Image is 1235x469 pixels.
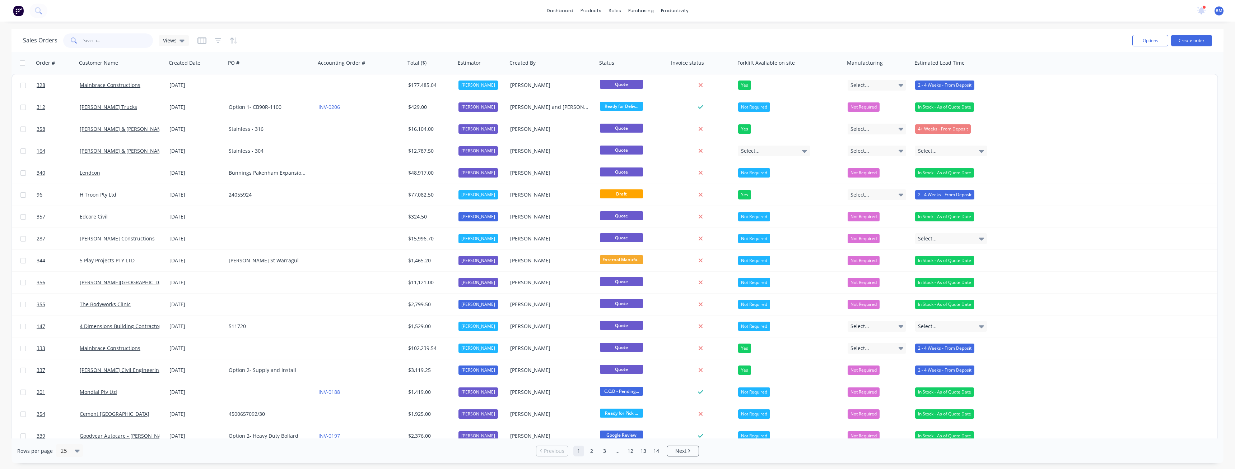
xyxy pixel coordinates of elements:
[83,33,153,48] input: Search...
[229,147,308,155] div: Stainless - 304
[37,74,80,96] a: 328
[80,323,163,330] a: 4 Dimensions Building Contractors
[738,300,770,309] div: Not Required
[738,102,770,112] div: Not Required
[741,147,760,155] span: Select...
[915,278,974,287] div: In Stock - As of Quote Date
[738,190,751,199] div: Yes
[600,431,643,440] span: Google Review
[915,300,974,309] div: In Stock - As of Quote Date
[408,235,451,242] div: $15,996.70
[408,191,451,198] div: $77,082.50
[458,146,498,156] div: [PERSON_NAME]
[458,344,498,353] div: [PERSON_NAME]
[848,409,880,419] button: Not Required
[318,388,340,395] a: INV-0188
[657,5,692,16] div: productivity
[37,403,80,425] a: 354
[536,447,568,455] a: Previous page
[80,279,278,286] a: [PERSON_NAME][GEOGRAPHIC_DATA][DEMOGRAPHIC_DATA] - [GEOGRAPHIC_DATA]
[37,96,80,118] a: 312
[37,359,80,381] a: 337
[915,190,974,199] div: 2 - 4 Weeks - From Deposit
[848,212,880,221] button: Not Required
[80,432,171,439] a: Goodyear Autocare - [PERSON_NAME]
[850,279,877,286] span: Not Required
[600,277,643,286] span: Quote
[600,189,643,198] span: Draft
[738,168,770,178] div: Not Required
[408,410,451,418] div: $1,925.00
[850,147,869,155] span: Select...
[600,299,643,308] span: Quote
[638,446,649,456] a: Page 13
[37,294,80,315] a: 355
[458,278,498,287] div: [PERSON_NAME]
[847,59,883,66] div: Manufacturing
[37,250,80,271] a: 344
[169,345,223,352] div: [DATE]
[510,323,590,330] div: [PERSON_NAME]
[169,104,223,111] div: [DATE]
[80,388,117,395] a: Mondial Pty Ltd
[80,125,167,132] a: [PERSON_NAME] & [PERSON_NAME]
[918,323,937,330] span: Select...
[533,446,702,456] ul: Pagination
[169,213,223,220] div: [DATE]
[23,37,57,44] h1: Sales Orders
[80,301,131,308] a: The Bodyworks Clinic
[37,235,45,242] span: 287
[850,367,877,374] span: Not Required
[586,446,597,456] a: Page 2
[850,191,869,198] span: Select...
[458,365,498,375] div: [PERSON_NAME]
[667,447,699,455] a: Next page
[600,387,643,396] span: C.O.D - Pending...
[458,124,498,134] div: [PERSON_NAME]
[37,147,45,155] span: 164
[318,104,340,110] a: INV-0206
[600,233,643,242] span: Quote
[458,431,498,441] div: [PERSON_NAME]
[671,59,704,66] div: Invoice status
[229,257,308,264] div: [PERSON_NAME] St Warragul
[600,365,643,374] span: Quote
[738,124,751,134] div: Yes
[1171,35,1212,46] button: Create order
[169,191,223,198] div: [DATE]
[229,104,308,111] div: Option 1- CB90R-1100
[80,213,108,220] a: Edcore Civil
[738,256,770,265] div: Not Required
[37,337,80,359] a: 333
[510,147,590,155] div: [PERSON_NAME]
[80,82,140,88] a: Mainbrace Constructions
[850,213,877,220] span: Not Required
[228,59,239,66] div: PO #
[37,272,80,293] a: 356
[915,256,974,265] div: In Stock - As of Quote Date
[80,345,140,351] a: Mainbrace Constructions
[544,447,564,455] span: Previous
[600,124,643,133] span: Quote
[408,279,451,286] div: $11,121.00
[458,190,498,199] div: [PERSON_NAME]
[458,102,498,112] div: [PERSON_NAME]
[600,167,643,176] span: Quote
[737,59,795,66] div: Forklift Avaliable on site
[408,82,451,89] div: $177,485.04
[37,125,45,133] span: 358
[37,184,80,206] a: 96
[163,37,177,44] span: Views
[37,432,45,440] span: 339
[408,345,451,352] div: $102,239.54
[915,212,974,221] div: In Stock - As of Quote Date
[169,367,223,374] div: [DATE]
[37,410,45,418] span: 354
[37,323,45,330] span: 147
[510,432,590,440] div: [PERSON_NAME]
[600,211,643,220] span: Quote
[408,323,451,330] div: $1,529.00
[600,321,643,330] span: Quote
[80,367,162,373] a: [PERSON_NAME] Civil Engineering
[408,367,451,374] div: $3,119.25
